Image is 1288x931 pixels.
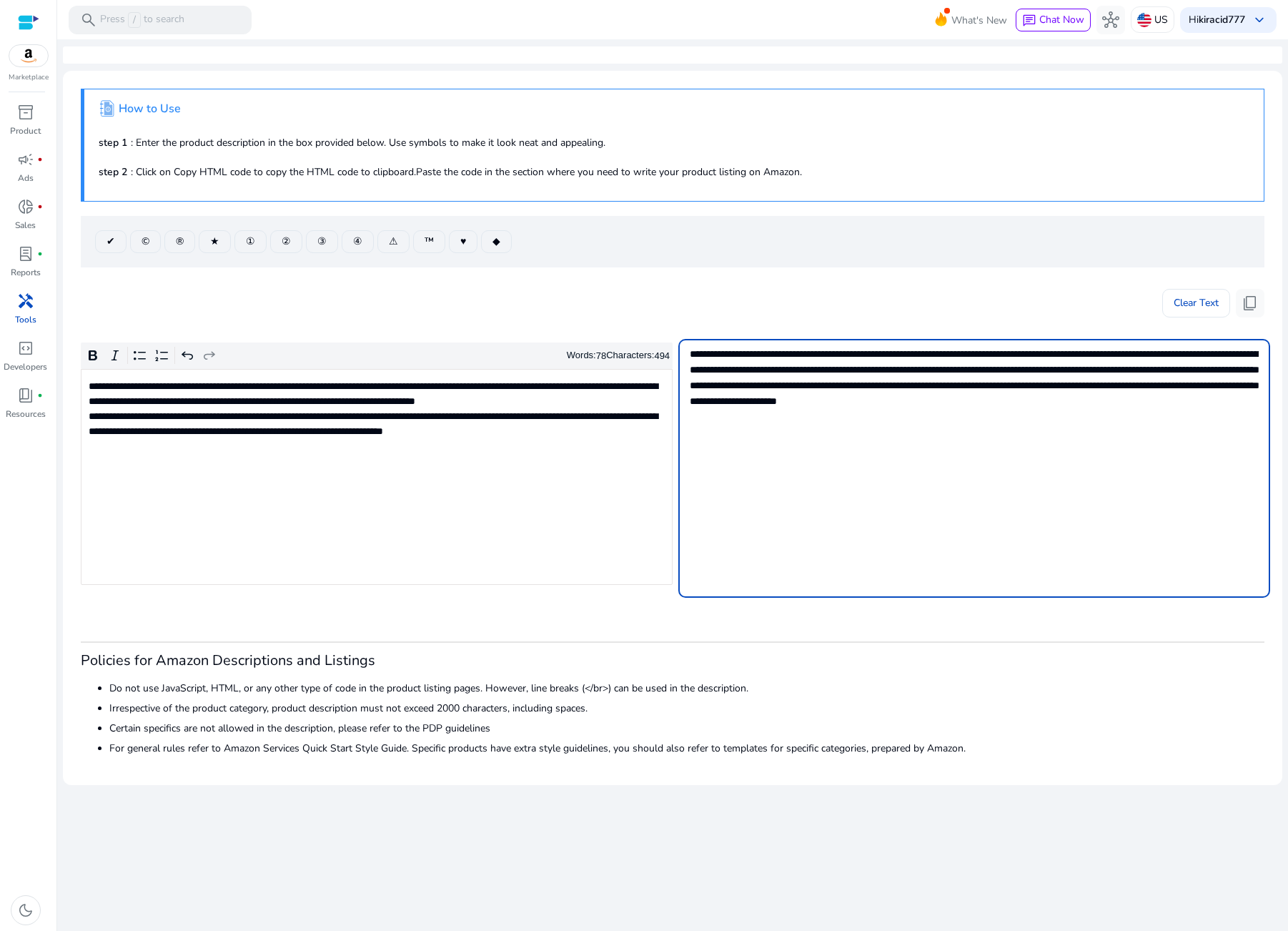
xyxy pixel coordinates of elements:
span: What's New [951,8,1007,33]
button: ™ [413,230,445,253]
li: Do not use JavaScript, HTML, or any other type of code in the product listing pages. However, lin... [109,681,1264,696]
p: Sales [15,219,36,232]
span: content_copy [1242,295,1259,312]
span: campaign [17,151,34,168]
p: Product [10,124,41,137]
span: donut_small [17,198,34,215]
span: dark_mode [17,902,34,919]
li: Certain specifics are not allowed in the description, please refer to the PDP guidelines [109,721,1264,736]
b: step 1 [99,136,127,149]
span: ③ [317,234,327,249]
span: Clear Text [1174,289,1219,317]
span: ◆ [492,234,500,249]
p: US [1154,7,1168,32]
label: 494 [654,350,670,361]
span: ™ [425,234,434,249]
span: ® [176,234,184,249]
span: ♥ [460,234,466,249]
p: Tools [15,313,36,326]
button: ⚠ [377,230,410,253]
span: ④ [353,234,362,249]
img: amazon.svg [9,45,48,66]
span: keyboard_arrow_down [1251,11,1268,29]
span: chat [1022,14,1036,28]
p: : Click on Copy HTML code to copy the HTML code to clipboard.Paste the code in the section where ... [99,164,1249,179]
button: content_copy [1236,289,1264,317]
p: Reports [11,266,41,279]
button: hub [1096,6,1125,34]
span: inventory_2 [17,104,34,121]
button: ® [164,230,195,253]
b: kiracid777 [1199,13,1245,26]
p: Marketplace [9,72,49,83]
span: fiber_manual_record [37,204,43,210]
h4: How to Use [119,102,181,116]
button: Clear Text [1162,289,1230,317]
span: lab_profile [17,245,34,262]
b: step 2 [99,165,127,179]
button: ③ [306,230,338,253]
span: ② [282,234,291,249]
span: hub [1102,11,1119,29]
span: code_blocks [17,340,34,357]
p: Developers [4,360,47,373]
p: Hi [1189,15,1245,25]
button: ① [234,230,267,253]
span: ⚠ [389,234,398,249]
span: Chat Now [1039,13,1084,26]
p: Ads [18,172,34,184]
div: Rich Text Editor. Editing area: main. Press Alt+0 for help. [81,369,673,585]
span: ① [246,234,255,249]
p: Press to search [100,12,184,28]
button: chatChat Now [1016,9,1091,31]
p: : Enter the product description in the box provided below. Use symbols to make it look neat and a... [99,135,1249,150]
button: © [130,230,161,253]
span: fiber_manual_record [37,251,43,257]
span: handyman [17,292,34,310]
span: ✔ [106,234,115,249]
img: us.svg [1137,13,1151,27]
li: For general rules refer to Amazon Services Quick Start Style Guide. Specific products have extra ... [109,741,1264,756]
button: ◆ [481,230,512,253]
span: ★ [210,234,219,249]
span: book_4 [17,387,34,404]
span: fiber_manual_record [37,157,43,162]
label: 78 [596,350,606,361]
li: Irrespective of the product category, product description must not exceed 2000 characters, includ... [109,701,1264,716]
span: fiber_manual_record [37,393,43,398]
button: ④ [342,230,374,253]
span: search [80,11,97,29]
span: © [142,234,149,249]
button: ✔ [95,230,127,253]
h3: Policies for Amazon Descriptions and Listings [81,652,1264,669]
button: ♥ [449,230,477,253]
button: ② [270,230,302,253]
span: / [128,12,141,28]
div: Words: Characters: [567,347,670,365]
div: Editor toolbar [81,343,673,370]
button: ★ [199,230,231,253]
p: Resources [6,408,46,420]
